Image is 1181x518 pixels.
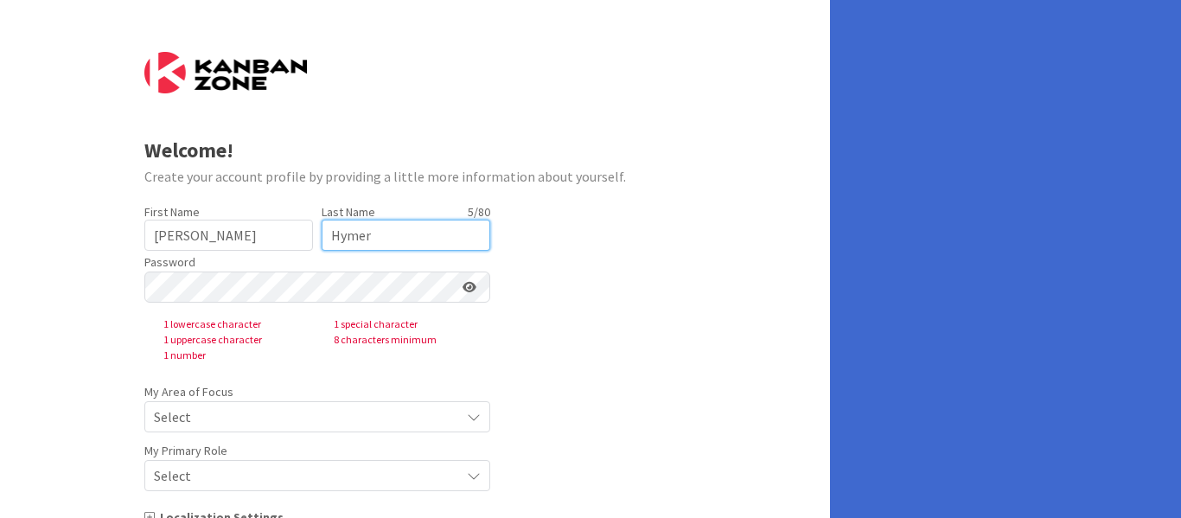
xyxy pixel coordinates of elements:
div: Create your account profile by providing a little more information about yourself. [144,166,686,187]
label: Password [144,253,195,272]
span: Select [154,464,451,488]
label: Last Name [322,204,375,220]
img: Kanban Zone [144,52,307,93]
label: First Name [144,204,200,220]
label: My Primary Role [144,442,227,460]
span: 1 special character [320,317,490,332]
span: Select [154,405,451,429]
span: 1 lowercase character [150,317,320,332]
span: 1 uppercase character [150,332,320,348]
div: Welcome! [144,135,686,166]
span: 8 characters minimum [320,332,490,348]
span: 1 number [150,348,320,363]
div: 5 / 80 [380,204,490,220]
label: My Area of Focus [144,383,233,401]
